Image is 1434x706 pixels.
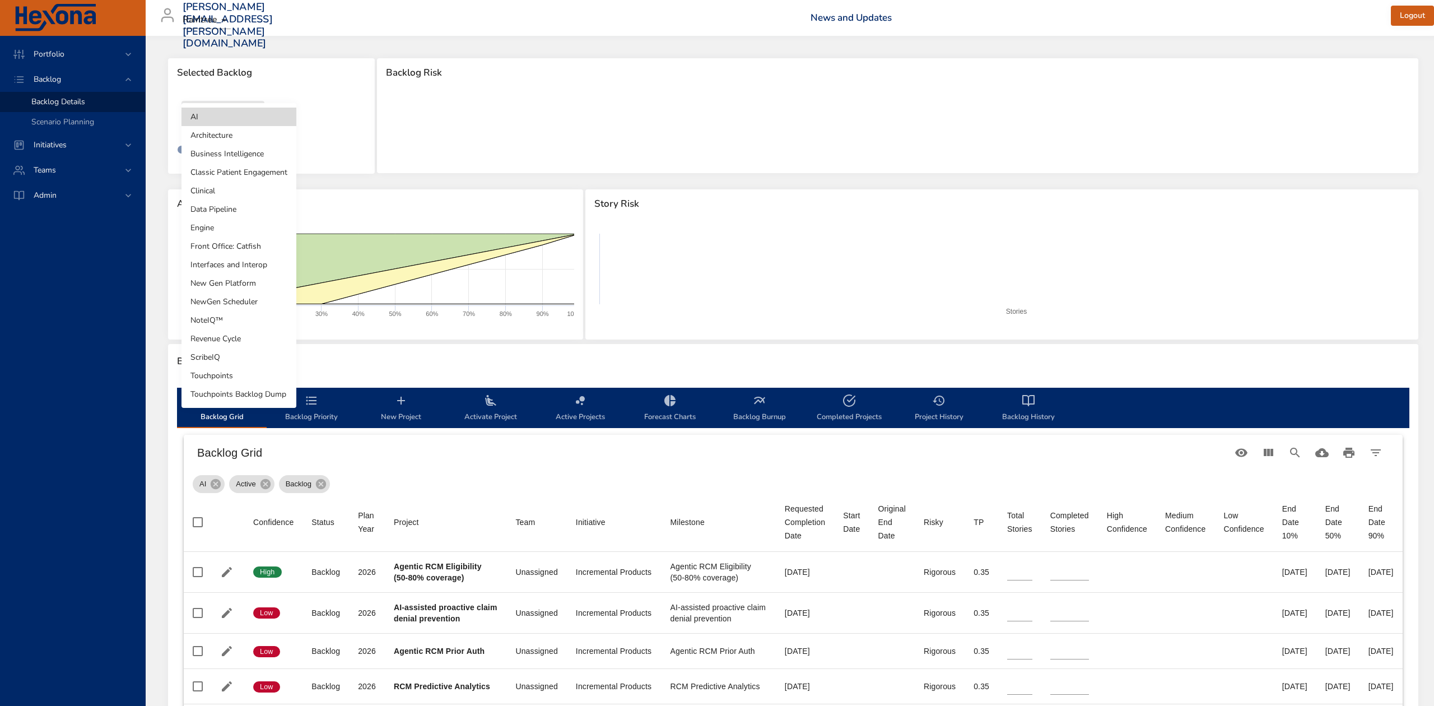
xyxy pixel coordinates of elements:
[181,219,296,237] li: Engine
[181,292,296,311] li: NewGen Scheduler
[181,366,296,385] li: Touchpoints
[181,256,296,274] li: Interfaces and Interop
[181,126,296,145] li: Architecture
[181,237,296,256] li: Front Office: Catfish
[181,182,296,200] li: Clinical
[181,274,296,292] li: New Gen Platform
[181,200,296,219] li: Data Pipeline
[181,329,296,348] li: Revenue Cycle
[181,385,296,403] li: Touchpoints Backlog Dump
[181,348,296,366] li: ScribeIQ
[181,163,296,182] li: Classic Patient Engagement
[181,108,296,126] li: AI
[181,145,296,163] li: Business Intelligence
[181,311,296,329] li: NoteIQ™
